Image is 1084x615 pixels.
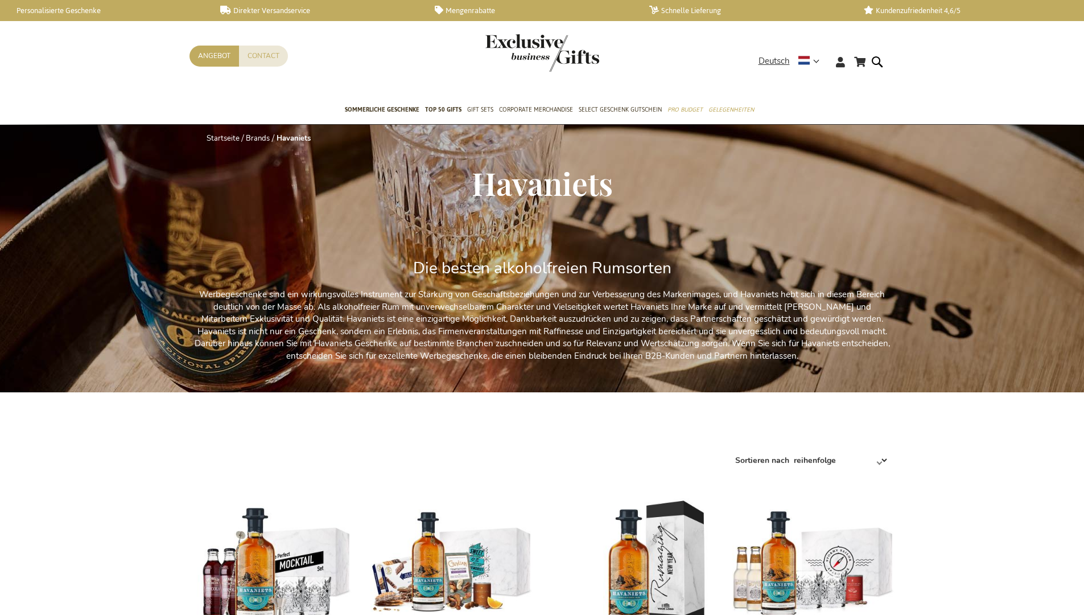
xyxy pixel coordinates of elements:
a: Personalisierte Geschenke [6,6,202,15]
div: Werbegeschenke sind ein wirkungsvolles Instrument zur Stärkung von Geschäftsbeziehungen und zur V... [189,244,895,390]
a: Kundenzufriedenheit 4,6/5 [864,6,1060,15]
span: Select Geschenk Gutschein [579,104,662,116]
span: Deutsch [759,55,790,68]
label: Sortieren nach [735,455,789,466]
a: Mengenrabatte [435,6,631,15]
a: Brands [246,133,270,143]
span: Pro Budget [667,104,703,116]
span: Sommerliche geschenke [345,104,419,116]
span: Gelegenheiten [708,104,754,116]
a: Pro Budget [667,96,703,125]
h2: Die besten alkoholfreien Rumsorten [189,260,895,277]
span: TOP 50 Gifts [425,104,461,116]
span: Havaniets [472,162,613,204]
a: Gift Sets [467,96,493,125]
a: Select Geschenk Gutschein [579,96,662,125]
a: TOP 50 Gifts [425,96,461,125]
img: Exclusive Business gifts logo [485,34,599,72]
span: Corporate Merchandise [499,104,573,116]
a: Direkter Versandservice [220,6,417,15]
a: Sommerliche geschenke [345,96,419,125]
a: Startseite [207,133,240,143]
a: Schnelle Lieferung [649,6,846,15]
a: Gelegenheiten [708,96,754,125]
span: Gift Sets [467,104,493,116]
a: Angebot [189,46,239,67]
a: Corporate Merchandise [499,96,573,125]
a: store logo [485,34,542,72]
a: Contact [239,46,288,67]
strong: Havaniets [277,133,311,143]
